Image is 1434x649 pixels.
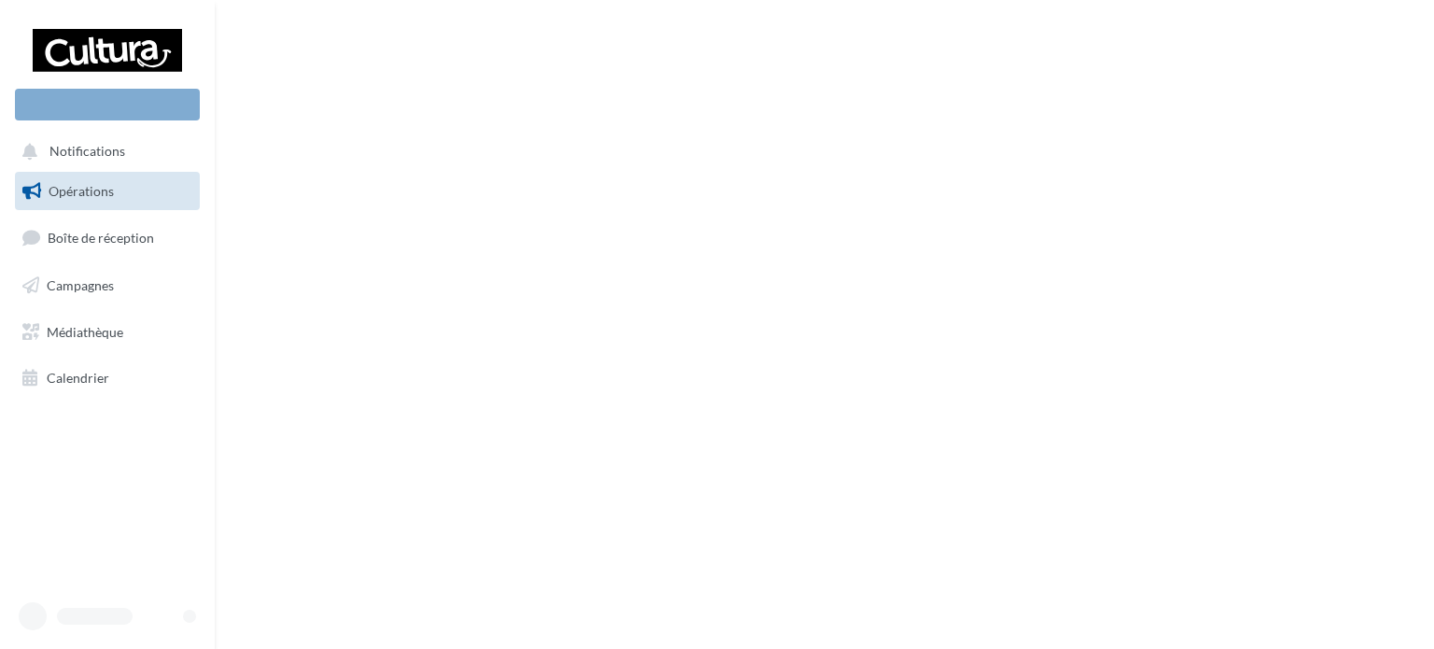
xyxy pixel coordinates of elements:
a: Campagnes [11,266,204,305]
a: Opérations [11,172,204,211]
a: Boîte de réception [11,218,204,258]
span: Campagnes [47,277,114,293]
span: Médiathèque [47,323,123,339]
div: Nouvelle campagne [15,89,200,120]
span: Notifications [49,144,125,160]
span: Boîte de réception [48,230,154,246]
span: Calendrier [47,370,109,386]
span: Opérations [49,183,114,199]
a: Médiathèque [11,313,204,352]
a: Calendrier [11,359,204,398]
